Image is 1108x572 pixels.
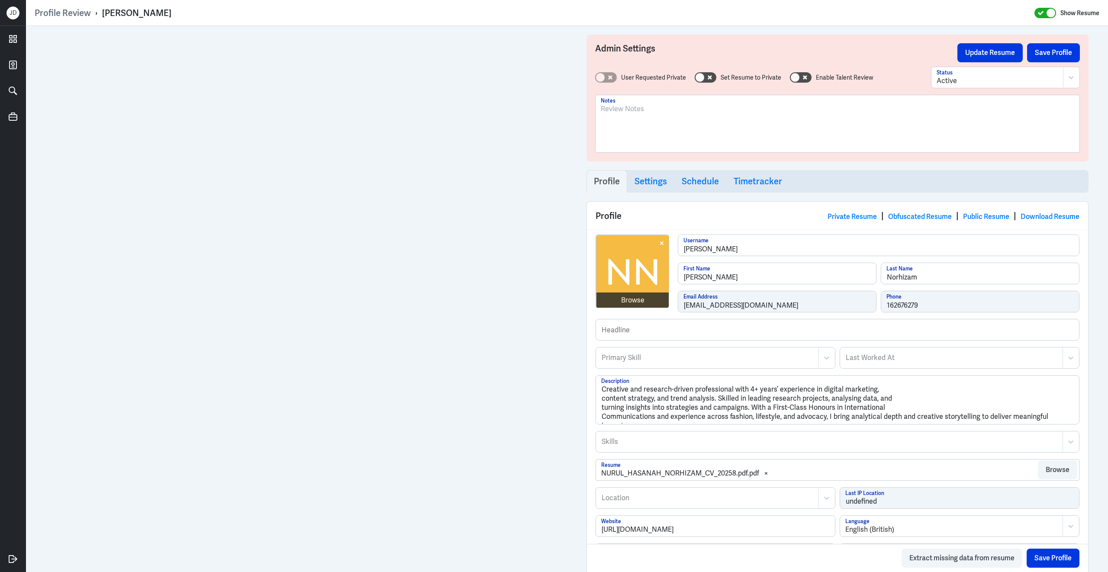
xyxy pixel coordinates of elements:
[678,291,876,312] input: Email Address
[35,7,91,19] a: Profile Review
[902,549,1022,568] button: Extract missing data from resume
[595,43,957,62] h3: Admin Settings
[596,319,1079,340] input: Headline
[6,6,19,19] div: J D
[45,35,548,563] iframe: https://ppcdn.hiredigital.com/register/5baf2f59/resumes/598084837/NURUL_HASANAH_NORHIZAM_CV_20258...
[1021,212,1079,221] a: Download Resume
[596,235,669,308] img: avatar.jpg
[587,202,1088,230] div: Profile
[888,212,952,221] a: Obfuscated Resume
[102,7,171,19] div: [PERSON_NAME]
[721,73,781,82] label: Set Resume to Private
[828,212,877,221] a: Private Resume
[734,176,782,186] h3: Timetracker
[621,73,686,82] label: User Requested Private
[1027,43,1080,62] button: Save Profile
[957,43,1023,62] button: Update Resume
[678,263,876,284] input: First Name
[682,176,719,186] h3: Schedule
[816,73,873,82] label: Enable Talent Review
[621,295,644,305] div: Browse
[1027,549,1079,568] button: Save Profile
[596,516,835,537] input: Website
[1060,7,1099,19] label: Show Resume
[596,376,1079,424] textarea: Creative and research-driven professional with 4+ years’ experience in digital marketing, content...
[678,235,1079,256] input: Username
[881,263,1079,284] input: Last Name
[1038,460,1077,479] button: Browse
[594,176,620,186] h3: Profile
[635,176,667,186] h3: Settings
[840,488,1079,508] input: Last IP Location
[828,209,1079,222] div: | | |
[601,468,759,479] div: NURUL_HASANAH_NORHIZAM_CV_20258.pdf.pdf
[881,291,1079,312] input: Phone
[963,212,1009,221] a: Public Resume
[91,7,102,19] p: ›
